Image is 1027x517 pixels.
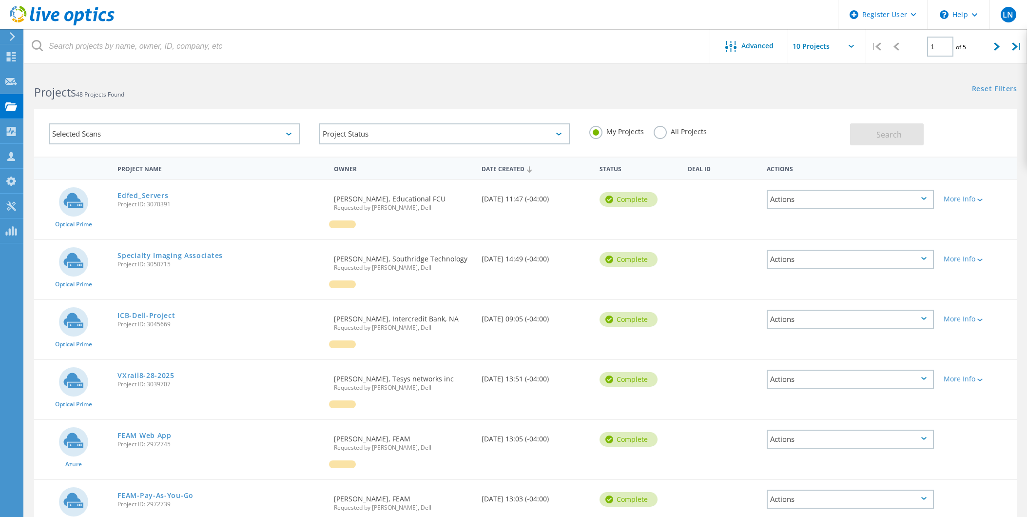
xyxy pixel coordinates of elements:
div: [PERSON_NAME], Southridge Technology [329,240,477,280]
div: Selected Scans [49,123,300,144]
input: Search projects by name, owner, ID, company, etc [24,29,711,63]
div: [DATE] 11:47 (-04:00) [477,180,595,212]
div: [PERSON_NAME], FEAM [329,420,477,460]
div: Date Created [477,159,595,178]
a: Specialty Imaging Associates [117,252,223,259]
div: Actions [767,490,934,509]
span: Search [876,129,902,140]
div: Actions [767,310,934,329]
div: Actions [767,190,934,209]
span: Project ID: 2972739 [117,501,324,507]
div: Actions [767,370,934,389]
a: ICB-Dell-Project [117,312,175,319]
div: More Info [944,316,1012,322]
div: Actions [767,430,934,449]
span: Requested by [PERSON_NAME], Dell [334,265,472,271]
span: Requested by [PERSON_NAME], Dell [334,325,472,331]
b: Projects [34,84,76,100]
div: [PERSON_NAME], Intercredit Bank, NA [329,300,477,340]
span: Optical Prime [55,401,92,407]
span: Project ID: 3070391 [117,201,324,207]
a: Edfed_Servers [117,192,168,199]
span: Requested by [PERSON_NAME], Dell [334,505,472,511]
div: Owner [329,159,477,177]
div: Project Name [113,159,329,177]
span: Azure [65,461,82,467]
div: Complete [600,432,658,447]
div: Actions [762,159,939,177]
div: Deal Id [683,159,761,177]
div: Complete [600,252,658,267]
label: My Projects [589,126,644,135]
div: [PERSON_NAME], Educational FCU [329,180,477,220]
div: [DATE] 13:51 (-04:00) [477,360,595,392]
div: Complete [600,372,658,387]
svg: \n [940,10,949,19]
span: Optical Prime [55,221,92,227]
div: More Info [944,376,1012,382]
a: FEAM-Pay-As-You-Go [117,492,194,499]
div: [DATE] 14:49 (-04:00) [477,240,595,272]
span: Optical Prime [55,341,92,347]
span: of 5 [956,43,966,51]
span: Project ID: 3050715 [117,261,324,267]
a: Live Optics Dashboard [10,20,115,27]
div: [DATE] 09:05 (-04:00) [477,300,595,332]
span: Advanced [741,42,774,49]
div: [DATE] 13:05 (-04:00) [477,420,595,452]
span: Requested by [PERSON_NAME], Dell [334,445,472,451]
div: Project Status [319,123,570,144]
div: | [866,29,886,64]
span: LN [1003,11,1013,19]
span: Requested by [PERSON_NAME], Dell [334,205,472,211]
a: FEAM Web App [117,432,171,439]
span: Optical Prime [55,281,92,287]
div: [DATE] 13:03 (-04:00) [477,480,595,512]
div: | [1007,29,1027,64]
div: More Info [944,196,1012,202]
span: 48 Projects Found [76,90,124,99]
div: More Info [944,256,1012,262]
label: All Projects [654,126,707,135]
span: Requested by [PERSON_NAME], Dell [334,385,472,391]
span: Project ID: 2972745 [117,441,324,447]
a: Reset Filters [972,85,1017,94]
span: Project ID: 3045669 [117,321,324,327]
span: Project ID: 3039707 [117,381,324,387]
div: Status [595,159,683,177]
a: VXrail8-28-2025 [117,372,174,379]
button: Search [850,123,924,145]
div: [PERSON_NAME], Tesys networks inc [329,360,477,400]
div: Actions [767,250,934,269]
div: Complete [600,192,658,207]
div: Complete [600,492,658,507]
div: Complete [600,312,658,327]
